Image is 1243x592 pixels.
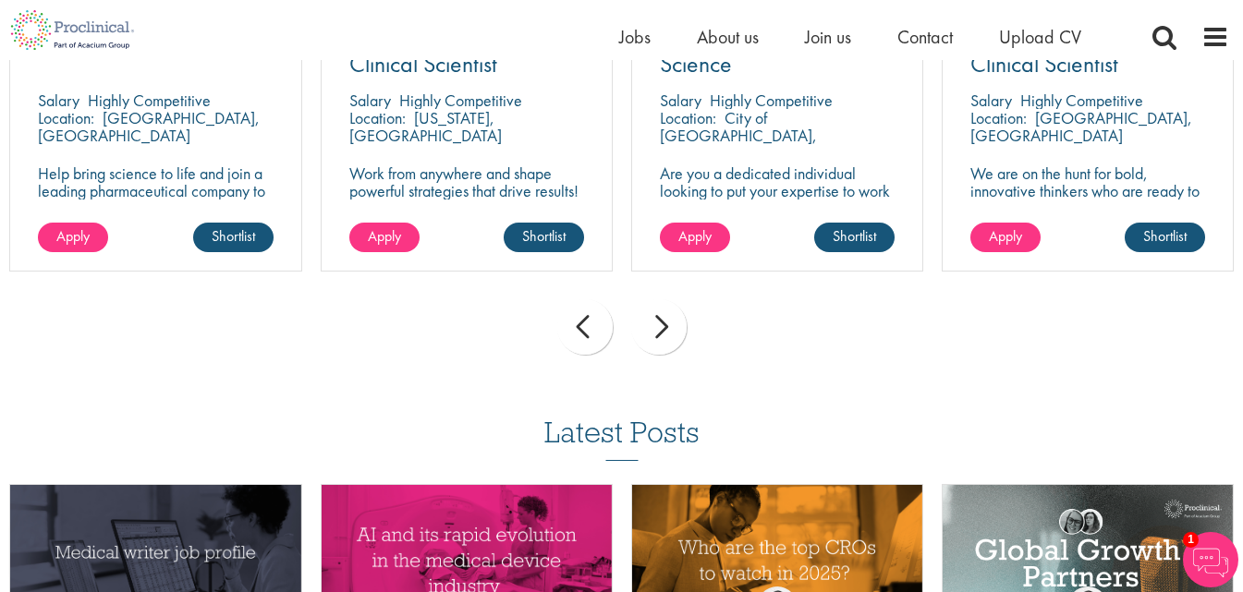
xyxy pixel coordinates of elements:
a: Shortlist [504,223,584,252]
a: Apply [38,223,108,252]
p: [GEOGRAPHIC_DATA], [GEOGRAPHIC_DATA] [38,107,260,146]
p: Highly Competitive [1020,90,1143,111]
a: Shortlist [1125,223,1205,252]
h3: Latest Posts [544,417,700,461]
a: Join us [805,25,851,49]
div: prev [557,299,613,355]
span: Location: [660,107,716,128]
span: Salary [970,90,1012,111]
a: Associate Director Safety Science [660,30,895,76]
span: Salary [660,90,701,111]
span: Apply [56,226,90,246]
a: Associate Director, Clinical Scientist [970,30,1205,76]
span: Location: [38,107,94,128]
p: We are on the hunt for bold, innovative thinkers who are ready to help push the boundaries of sci... [970,164,1205,252]
p: City of [GEOGRAPHIC_DATA], [GEOGRAPHIC_DATA] [660,107,817,163]
a: Contact [897,25,953,49]
div: next [631,299,687,355]
p: Work from anywhere and shape powerful strategies that drive results! Enjoy the freedom of remote ... [349,164,584,235]
a: Senior Manager, Clinical Scientist [349,30,584,76]
a: Apply [349,223,420,252]
a: Apply [970,223,1041,252]
span: Apply [678,226,712,246]
p: Highly Competitive [399,90,522,111]
p: Highly Competitive [88,90,211,111]
span: Location: [970,107,1027,128]
a: Apply [660,223,730,252]
p: Are you a dedicated individual looking to put your expertise to work fully flexibly in a remote p... [660,164,895,252]
span: Salary [349,90,391,111]
p: Help bring science to life and join a leading pharmaceutical company to play a key role in delive... [38,164,273,252]
p: [GEOGRAPHIC_DATA], [GEOGRAPHIC_DATA] [970,107,1192,146]
a: About us [697,25,759,49]
p: [US_STATE], [GEOGRAPHIC_DATA] [349,107,502,146]
span: 1 [1183,532,1199,548]
span: Location: [349,107,406,128]
span: Salary [38,90,79,111]
a: Shortlist [193,223,274,252]
img: Chatbot [1183,532,1238,587]
a: Jobs [619,25,651,49]
span: Apply [989,226,1022,246]
span: Apply [368,226,401,246]
p: Highly Competitive [710,90,833,111]
a: Upload CV [999,25,1081,49]
a: Shortlist [814,223,895,252]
